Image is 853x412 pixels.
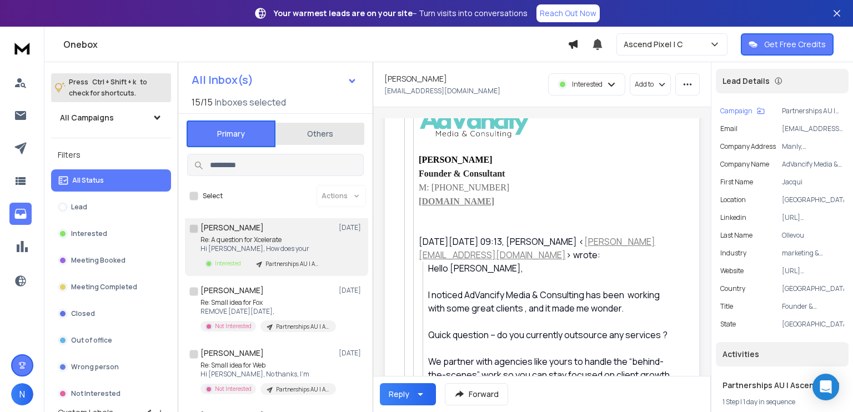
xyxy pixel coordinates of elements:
[51,107,171,129] button: All Campaigns
[419,169,505,178] b: Founder & Consultant
[536,4,600,22] a: Reach Out Now
[764,39,826,50] p: Get Free Credits
[200,244,325,253] p: Hi [PERSON_NAME], How does your
[276,385,329,394] p: Partnerships AU | Ascend Pixel
[419,107,530,139] img: AIorK4xoSIRJSA12fOdntVvLxziQgKbB9aYum_MTTWMU5AU4krmjAT5IOWPfGmk3VzTbIH89jKQtjTjf-WZA
[722,76,770,87] p: Lead Details
[428,262,675,275] div: Hello [PERSON_NAME],
[339,286,364,295] p: [DATE]
[624,39,687,50] p: Ascend Pixel | C
[51,383,171,405] button: Not Interested
[428,288,675,341] div: I noticed AdVancify Media & Consulting has been working with some great clients , and it made me ...
[380,383,436,405] button: Reply
[720,284,745,293] p: Country
[71,283,137,292] p: Meeting Completed
[200,285,264,296] h1: [PERSON_NAME]
[200,222,264,233] h1: [PERSON_NAME]
[419,235,675,262] div: [DATE][DATE] 09:13, [PERSON_NAME] < > wrote:
[720,160,769,169] p: Company Name
[200,348,264,359] h1: [PERSON_NAME]
[71,363,119,371] p: Wrong person
[339,349,364,358] p: [DATE]
[203,192,223,200] label: Select
[720,267,744,275] p: website
[419,107,675,164] span: [PERSON_NAME]
[782,160,844,169] p: AdVancify Media & Consulting
[51,196,171,218] button: Lead
[192,96,213,109] span: 15 / 15
[51,356,171,378] button: Wrong person
[743,397,795,406] span: 1 day in sequence
[215,385,252,393] p: Not Interested
[339,223,364,232] p: [DATE]
[384,73,447,84] h1: [PERSON_NAME]
[265,260,319,268] p: Partnerships AU | Ascend Pixel
[716,342,849,366] div: Activities
[720,231,752,240] p: Last Name
[445,383,508,405] button: Forward
[71,203,87,212] p: Lead
[71,229,107,238] p: Interested
[200,370,334,379] p: Hi [PERSON_NAME], No thanks, I’m
[572,80,603,89] p: Interested
[419,197,494,206] a: [DOMAIN_NAME]
[428,355,675,395] div: We partner with agencies like yours to handle the “behind-the-scenes” work so you can stay focuse...
[51,223,171,245] button: Interested
[384,87,500,96] p: [EMAIL_ADDRESS][DOMAIN_NAME]
[720,107,765,115] button: Campaign
[782,107,844,115] p: Partnerships AU | Ascend Pixel
[215,322,252,330] p: Not Interested
[200,361,334,370] p: Re: Small idea for Web
[720,213,746,222] p: linkedin
[782,178,844,187] p: Jacqui
[274,8,413,18] strong: Your warmest leads are on your site
[51,303,171,325] button: Closed
[720,107,752,115] p: Campaign
[192,74,253,86] h1: All Inbox(s)
[720,195,746,204] p: location
[200,235,325,244] p: Re: A question for Xcelerate
[812,374,839,400] div: Open Intercom Messenger
[71,256,126,265] p: Meeting Booked
[63,38,568,51] h1: Onebox
[540,8,596,19] p: Reach Out Now
[215,259,241,268] p: Interested
[91,76,138,88] span: Ctrl + Shift + k
[782,231,844,240] p: Ollevou
[722,398,842,406] div: |
[782,249,844,258] p: marketing & advertising
[720,124,737,133] p: Email
[11,383,33,405] button: N
[187,120,275,147] button: Primary
[51,169,171,192] button: All Status
[720,249,746,258] p: industry
[200,298,334,307] p: Re: Small idea for Fox
[51,329,171,351] button: Out of office
[69,77,147,99] p: Press to check for shortcuts.
[782,302,844,311] p: Founder & Consultant
[782,213,844,222] p: [URL][DOMAIN_NAME]
[51,276,171,298] button: Meeting Completed
[275,122,364,146] button: Others
[274,8,528,19] p: – Turn visits into conversations
[720,320,736,329] p: State
[51,249,171,272] button: Meeting Booked
[782,320,844,329] p: [GEOGRAPHIC_DATA]
[720,142,776,151] p: Company Address
[419,183,509,192] span: M: [PHONE_NUMBER]
[782,142,844,151] p: Manly, [GEOGRAPHIC_DATA], [GEOGRAPHIC_DATA], 2095
[722,380,842,391] h1: Partnerships AU | Ascend Pixel
[419,235,655,261] a: [PERSON_NAME][EMAIL_ADDRESS][DOMAIN_NAME]
[782,284,844,293] p: [GEOGRAPHIC_DATA]
[782,267,844,275] p: [URL][DOMAIN_NAME]
[720,178,753,187] p: First Name
[782,195,844,204] p: [GEOGRAPHIC_DATA]
[276,323,329,331] p: Partnerships AU | Ascend Pixel
[782,124,844,133] p: [EMAIL_ADDRESS][DOMAIN_NAME]
[200,307,334,316] p: REMOVE [DATE][DATE],
[51,147,171,163] h3: Filters
[71,336,112,345] p: Out of office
